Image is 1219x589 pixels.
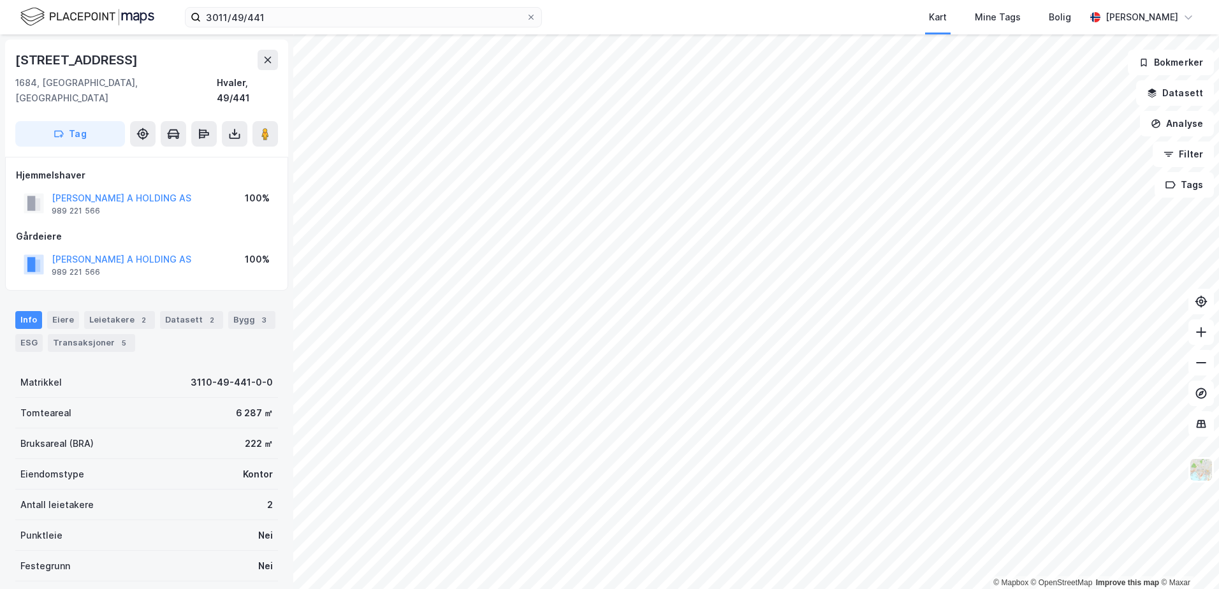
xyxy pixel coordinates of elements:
button: Tags [1155,172,1214,198]
div: Nei [258,528,273,543]
div: Nei [258,558,273,574]
div: 5 [117,337,130,349]
div: Kontor [243,467,273,482]
div: 2 [137,314,150,326]
div: Mine Tags [975,10,1021,25]
div: Hvaler, 49/441 [217,75,278,106]
div: Gårdeiere [16,229,277,244]
div: Bygg [228,311,275,329]
div: Bruksareal (BRA) [20,436,94,451]
div: 989 221 566 [52,206,100,216]
button: Analyse [1140,111,1214,136]
input: Søk på adresse, matrikkel, gårdeiere, leietakere eller personer [201,8,526,27]
button: Filter [1153,142,1214,167]
div: 2 [205,314,218,326]
div: Kart [929,10,947,25]
div: [PERSON_NAME] [1106,10,1178,25]
div: [STREET_ADDRESS] [15,50,140,70]
div: Datasett [160,311,223,329]
img: logo.f888ab2527a4732fd821a326f86c7f29.svg [20,6,154,28]
div: Tomteareal [20,405,71,421]
a: Improve this map [1096,578,1159,587]
div: Leietakere [84,311,155,329]
div: Bolig [1049,10,1071,25]
div: 3 [258,314,270,326]
button: Datasett [1136,80,1214,106]
div: Eiendomstype [20,467,84,482]
iframe: Chat Widget [1155,528,1219,589]
img: Z [1189,458,1213,482]
div: Transaksjoner [48,334,135,352]
div: 1684, [GEOGRAPHIC_DATA], [GEOGRAPHIC_DATA] [15,75,217,106]
div: Festegrunn [20,558,70,574]
div: 3110-49-441-0-0 [191,375,273,390]
div: 100% [245,252,270,267]
button: Bokmerker [1128,50,1214,75]
div: 2 [267,497,273,513]
div: 222 ㎡ [245,436,273,451]
div: Antall leietakere [20,497,94,513]
div: ESG [15,334,43,352]
a: OpenStreetMap [1031,578,1093,587]
div: Eiere [47,311,79,329]
div: Matrikkel [20,375,62,390]
div: 100% [245,191,270,206]
button: Tag [15,121,125,147]
div: 6 287 ㎡ [236,405,273,421]
div: Hjemmelshaver [16,168,277,183]
a: Mapbox [993,578,1028,587]
div: Info [15,311,42,329]
div: Punktleie [20,528,62,543]
div: 989 221 566 [52,267,100,277]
